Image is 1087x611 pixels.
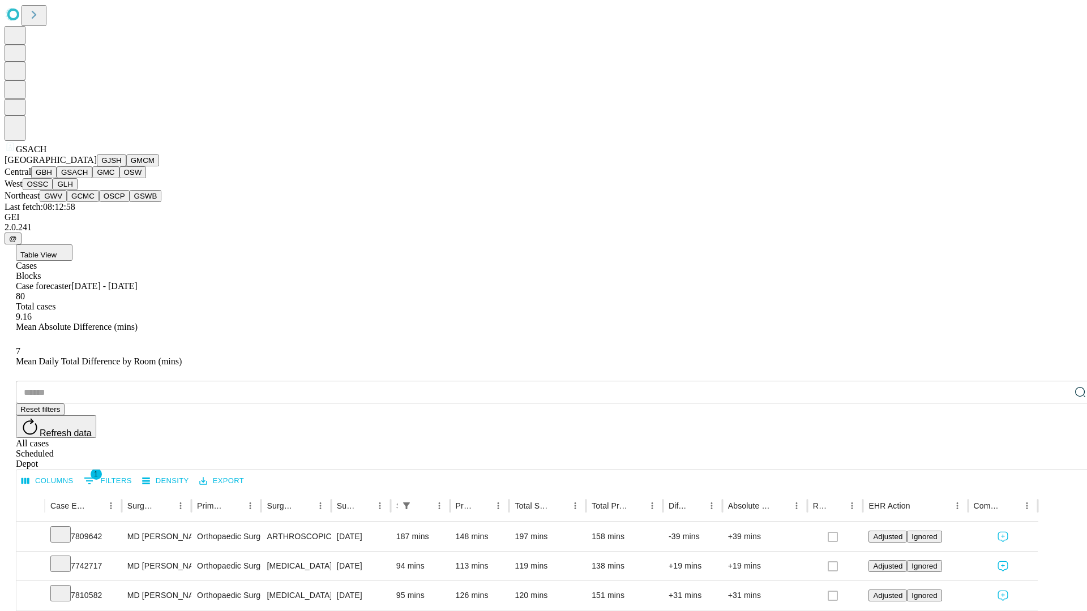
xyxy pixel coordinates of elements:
[196,472,247,490] button: Export
[911,591,937,600] span: Ignored
[911,532,937,541] span: Ignored
[688,498,704,514] button: Sort
[16,322,138,332] span: Mean Absolute Difference (mins)
[828,498,844,514] button: Sort
[50,501,86,510] div: Case Epic Id
[22,557,39,576] button: Expand
[416,498,431,514] button: Sort
[92,166,119,178] button: GMC
[456,501,474,510] div: Predicted In Room Duration
[396,501,397,510] div: Scheduled In Room Duration
[127,501,156,510] div: Surgeon Name
[515,581,580,610] div: 120 mins
[813,501,828,510] div: Resolved in EHR
[16,291,25,301] span: 80
[313,498,328,514] button: Menu
[5,167,31,177] span: Central
[126,154,159,166] button: GMCM
[20,251,57,259] span: Table View
[907,560,942,572] button: Ignored
[592,552,657,580] div: 138 mins
[40,190,67,202] button: GWV
[399,498,414,514] div: 1 active filter
[5,233,22,244] button: @
[67,190,99,202] button: GCMC
[226,498,242,514] button: Sort
[669,501,687,510] div: Difference
[5,191,40,200] span: Northeast
[19,472,76,490] button: Select columns
[31,166,57,178] button: GBH
[91,468,102,480] span: 1
[396,552,444,580] div: 94 mins
[16,403,65,415] button: Reset filters
[644,498,660,514] button: Menu
[53,178,77,190] button: GLH
[551,498,567,514] button: Sort
[515,501,550,510] div: Total Scheduled Duration
[197,501,225,510] div: Primary Service
[456,522,504,551] div: 148 mins
[907,531,942,543] button: Ignored
[197,552,255,580] div: Orthopaedic Surgery
[911,498,927,514] button: Sort
[267,552,325,580] div: [MEDICAL_DATA] [MEDICAL_DATA]
[16,302,55,311] span: Total cases
[949,498,965,514] button: Menu
[873,532,902,541] span: Adjusted
[157,498,173,514] button: Sort
[16,244,72,261] button: Table View
[868,560,907,572] button: Adjusted
[868,501,910,510] div: EHR Action
[515,552,580,580] div: 119 mins
[22,586,39,606] button: Expand
[773,498,789,514] button: Sort
[20,405,60,414] span: Reset filters
[431,498,447,514] button: Menu
[99,190,130,202] button: OSCP
[907,590,942,601] button: Ignored
[704,498,720,514] button: Menu
[396,581,444,610] div: 95 mins
[9,234,17,243] span: @
[23,178,53,190] button: OSSC
[50,581,116,610] div: 7810582
[456,581,504,610] div: 126 mins
[456,552,504,580] div: 113 mins
[567,498,583,514] button: Menu
[50,522,116,551] div: 7809642
[173,498,189,514] button: Menu
[119,166,147,178] button: OSW
[873,591,902,600] span: Adjusted
[844,498,860,514] button: Menu
[592,501,627,510] div: Total Predicted Duration
[22,527,39,547] button: Expand
[197,581,255,610] div: Orthopaedic Surgery
[127,522,186,551] div: MD [PERSON_NAME] [PERSON_NAME] Md
[5,222,1082,233] div: 2.0.241
[16,281,71,291] span: Case forecaster
[267,501,295,510] div: Surgery Name
[873,562,902,570] span: Adjusted
[16,346,20,356] span: 7
[5,202,75,212] span: Last fetch: 08:12:58
[728,522,802,551] div: +39 mins
[337,522,385,551] div: [DATE]
[868,531,907,543] button: Adjusted
[337,552,385,580] div: [DATE]
[127,581,186,610] div: MD [PERSON_NAME] [PERSON_NAME] Md
[242,498,258,514] button: Menu
[5,179,23,188] span: West
[297,498,313,514] button: Sort
[97,154,126,166] button: GJSH
[197,522,255,551] div: Orthopaedic Surgery
[337,581,385,610] div: [DATE]
[669,522,717,551] div: -39 mins
[103,498,119,514] button: Menu
[728,552,802,580] div: +19 mins
[592,581,657,610] div: 151 mins
[669,581,717,610] div: +31 mins
[5,155,97,165] span: [GEOGRAPHIC_DATA]
[490,498,506,514] button: Menu
[728,581,802,610] div: +31 mins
